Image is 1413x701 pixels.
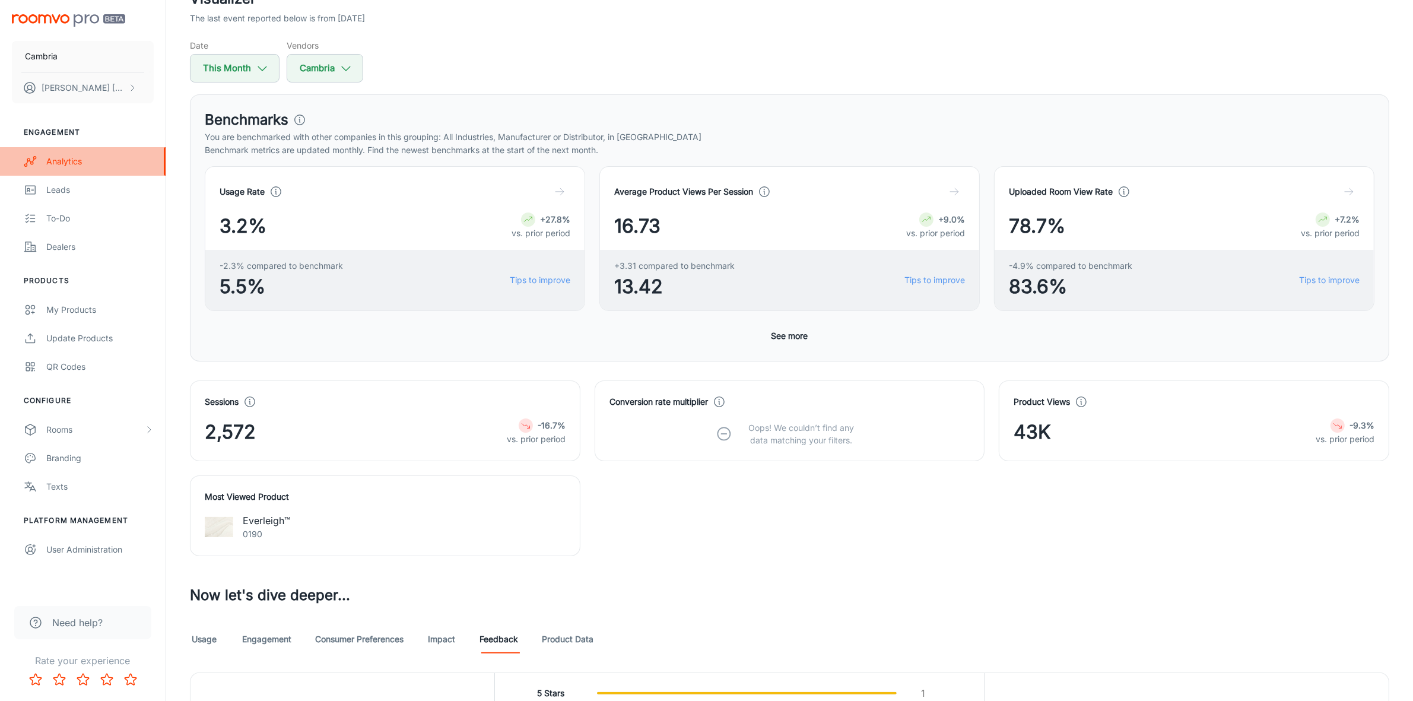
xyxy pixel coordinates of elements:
h5: Date [190,39,280,52]
h4: Average Product Views Per Session [614,185,753,198]
span: 5.5% [220,272,343,301]
strong: -9.3% [1350,420,1374,430]
span: 16.73 [614,212,661,240]
p: vs. prior period [1301,227,1360,240]
h4: Most Viewed Product [205,490,566,503]
button: See more [767,325,813,347]
a: Product Data [542,625,593,654]
button: This Month [190,54,280,83]
div: My Products [46,303,154,316]
button: [PERSON_NAME] [PERSON_NAME] [12,72,154,103]
a: Tips to improve [904,274,965,287]
div: Dealers [46,240,154,253]
span: 3.2% [220,212,266,240]
h4: Usage Rate [220,185,265,198]
h4: Conversion rate multiplier [609,395,708,408]
span: -4.9% compared to benchmark [1009,259,1132,272]
a: Usage [190,625,218,654]
strong: +7.2% [1335,214,1360,224]
span: +3.31 compared to benchmark [614,259,735,272]
img: Everleigh™ [205,513,233,541]
div: Texts [46,480,154,493]
button: Rate 3 star [71,668,95,692]
span: 13.42 [614,272,735,301]
p: [PERSON_NAME] [PERSON_NAME] [42,81,125,94]
button: Cambria [287,54,363,83]
p: 0190 [243,528,290,541]
button: Rate 2 star [47,668,71,692]
a: Engagement [242,625,291,654]
h4: Sessions [205,395,239,408]
a: Tips to improve [1299,274,1360,287]
p: vs. prior period [512,227,570,240]
button: Rate 4 star [95,668,119,692]
strong: +9.0% [938,214,965,224]
h6: 5 Stars [519,687,583,700]
p: Rate your experience [9,654,156,668]
a: Feedback [480,625,518,654]
a: Tips to improve [510,274,570,287]
p: vs. prior period [507,433,566,446]
p: Everleigh™ [243,513,290,528]
button: Rate 5 star [119,668,142,692]
div: Branding [46,452,154,465]
p: The last event reported below is from [DATE] [190,12,365,25]
div: User Administration [46,543,154,556]
span: 2,572 [205,418,256,446]
button: Rate 1 star [24,668,47,692]
p: Benchmark metrics are updated monthly. Find the newest benchmarks at the start of the next month. [205,144,1374,157]
p: vs. prior period [906,227,965,240]
p: vs. prior period [1316,433,1374,446]
div: Leads [46,183,154,196]
p: Cambria [25,50,58,63]
div: Analytics [46,155,154,168]
div: Update Products [46,332,154,345]
p: Oops! We couldn’t find any data matching your filters. [739,421,863,446]
h3: Now let's dive deeper... [190,585,1389,606]
button: Cambria [12,41,154,72]
strong: +27.8% [540,214,570,224]
strong: -16.7% [538,420,566,430]
span: -2.3% compared to benchmark [220,259,343,272]
p: You are benchmarked with other companies in this grouping: All Industries, Manufacturer or Distri... [205,131,1374,144]
span: 78.7% [1009,212,1065,240]
span: 43K [1014,418,1051,446]
a: Impact [427,625,456,654]
a: Consumer Preferences [315,625,404,654]
p: 1 [911,686,936,700]
div: To-do [46,212,154,225]
div: QR Codes [46,360,154,373]
h4: Product Views [1014,395,1070,408]
div: Rooms [46,423,144,436]
span: 83.6% [1009,272,1132,301]
h3: Benchmarks [205,109,288,131]
span: Need help? [52,616,103,630]
img: Roomvo PRO Beta [12,14,125,27]
h5: Vendors [287,39,363,52]
h4: Uploaded Room View Rate [1009,185,1113,198]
